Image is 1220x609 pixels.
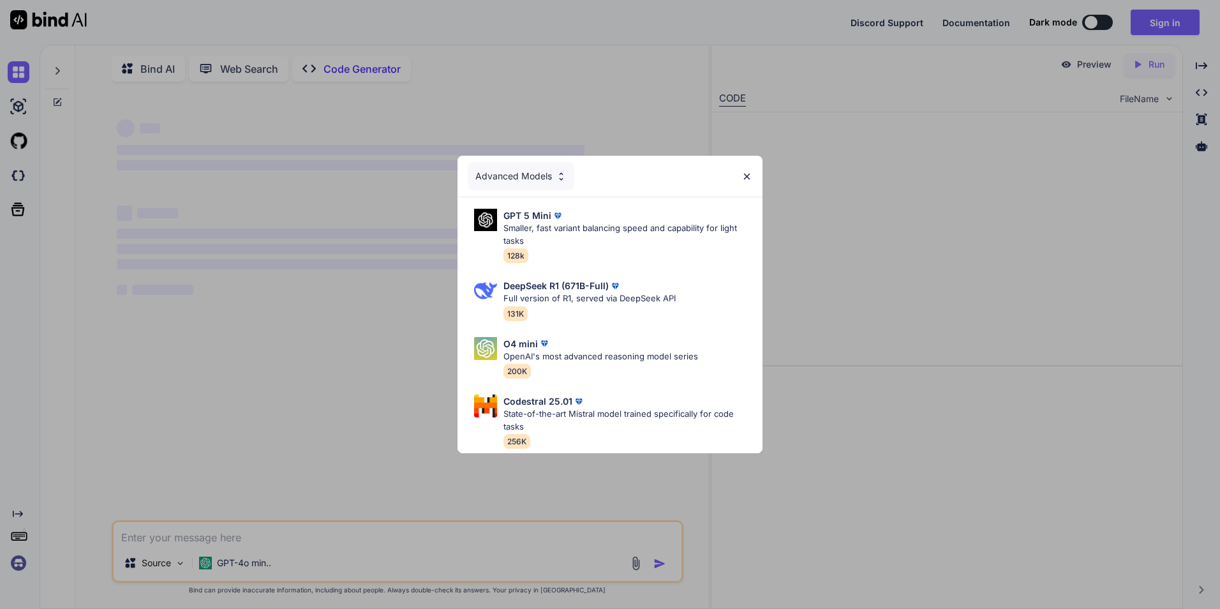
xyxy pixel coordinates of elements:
[474,337,497,360] img: Pick Models
[474,209,497,231] img: Pick Models
[474,279,497,302] img: Pick Models
[503,292,676,305] p: Full version of R1, served via DeepSeek API
[503,434,530,449] span: 256K
[741,171,752,182] img: close
[503,337,538,350] p: O4 mini
[556,171,567,182] img: Pick Models
[503,395,572,408] p: Codestral 25.01
[503,209,551,222] p: GPT 5 Mini
[474,395,497,417] img: Pick Models
[468,162,574,190] div: Advanced Models
[503,408,752,433] p: State-of-the-art Mistral model trained specifically for code tasks
[503,306,528,321] span: 131K
[503,279,609,292] p: DeepSeek R1 (671B-Full)
[503,248,528,263] span: 128k
[503,364,531,379] span: 200K
[609,280,621,292] img: premium
[503,350,698,363] p: OpenAI's most advanced reasoning model series
[551,209,564,222] img: premium
[572,395,585,408] img: premium
[538,337,551,350] img: premium
[503,222,752,247] p: Smaller, fast variant balancing speed and capability for light tasks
